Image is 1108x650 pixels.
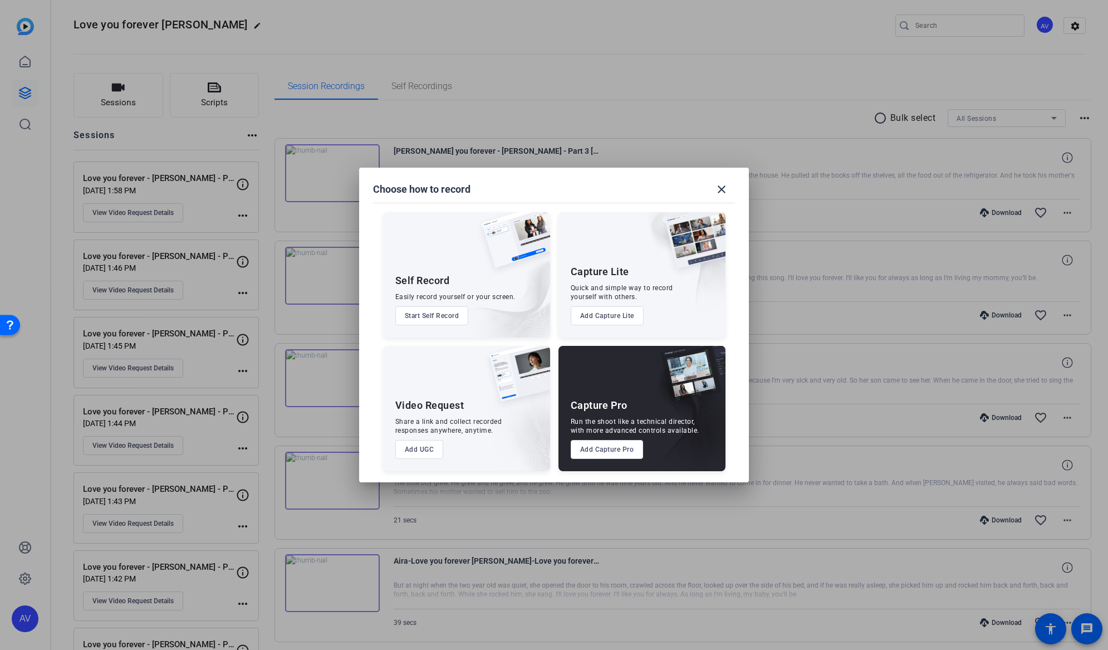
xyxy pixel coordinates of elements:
h1: Choose how to record [373,183,470,196]
button: Add Capture Lite [571,306,644,325]
img: ugc-content.png [481,346,550,413]
img: embarkstudio-capture-pro.png [643,360,725,471]
div: Easily record yourself or your screen. [395,292,516,301]
mat-icon: close [715,183,728,196]
div: Quick and simple way to record yourself with others. [571,284,673,301]
div: Self Record [395,274,450,287]
button: Start Self Record [395,306,469,325]
div: Capture Lite [571,265,629,278]
img: embarkstudio-capture-lite.png [626,212,725,324]
img: self-record.png [473,212,550,279]
img: embarkstudio-ugc-content.png [486,380,550,471]
img: capture-pro.png [652,346,725,414]
div: Share a link and collect recorded responses anywhere, anytime. [395,417,502,435]
div: Run the shoot like a technical director, with more advanced controls available. [571,417,699,435]
img: embarkstudio-self-record.png [453,236,550,338]
button: Add UGC [395,440,444,459]
button: Add Capture Pro [571,440,644,459]
img: capture-lite.png [656,212,725,280]
div: Video Request [395,399,464,412]
div: Capture Pro [571,399,627,412]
